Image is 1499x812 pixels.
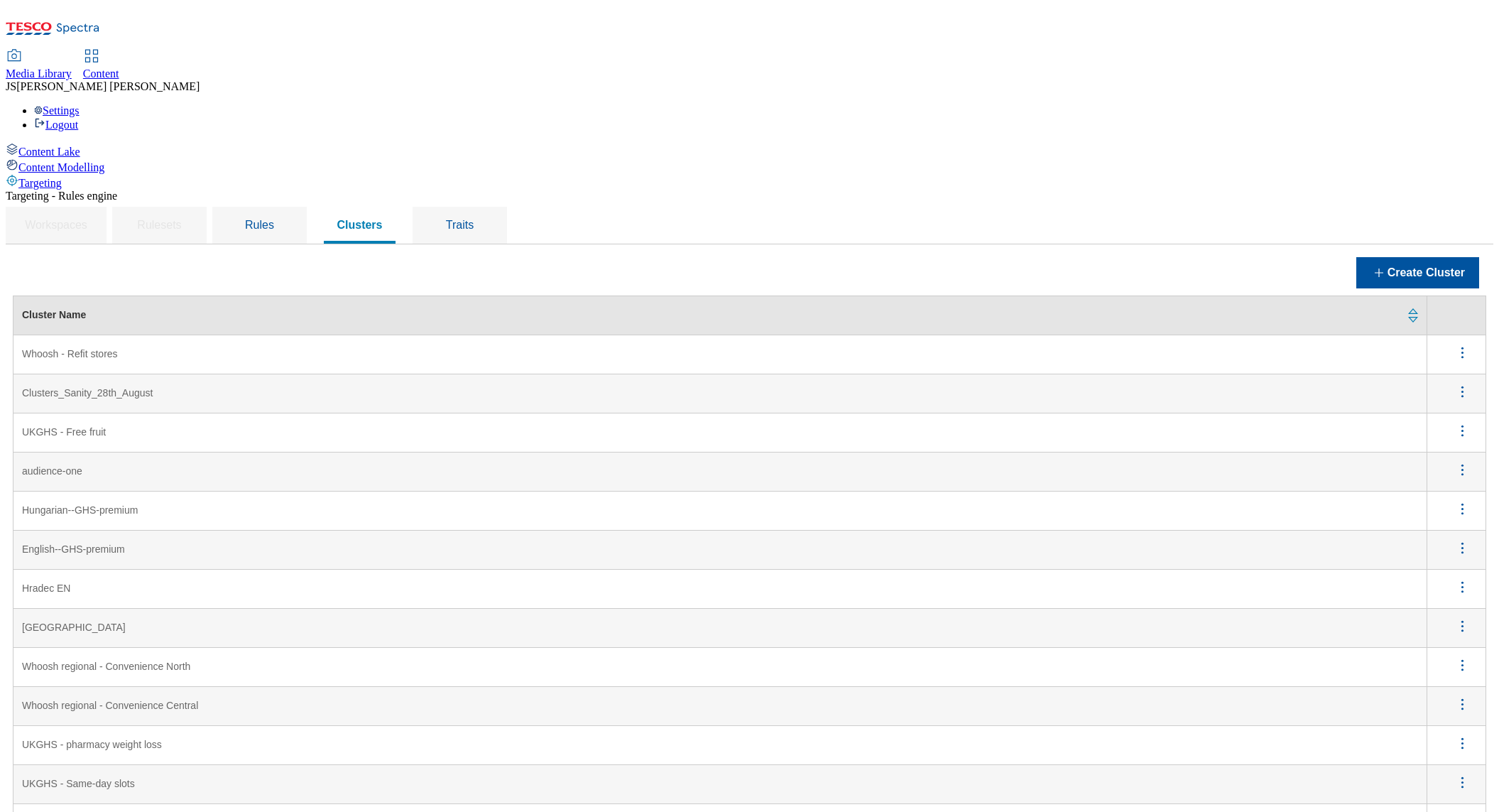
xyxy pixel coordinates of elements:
a: Content [83,50,119,80]
div: Cluster Name [22,309,1398,322]
a: Content Modelling [6,158,1493,174]
a: Settings [34,104,80,117]
td: Hungarian--GHS-premium [13,492,1427,531]
td: Whoosh - Refit stores [13,335,1427,374]
svg: menus [1454,735,1471,752]
span: Content Lake [18,146,80,158]
span: Content [83,67,119,80]
td: audience-one [13,453,1427,492]
div: Targeting - Rules engine [6,190,1493,202]
a: Targeting [6,174,1493,190]
svg: menus [1454,539,1471,557]
svg: menus [1454,344,1471,362]
svg: menus [1454,656,1471,674]
span: JS [6,80,16,92]
td: UKGHS - Free fruit [13,413,1427,453]
a: Logout [34,119,78,131]
svg: menus [1454,383,1471,401]
svg: menus [1454,695,1471,713]
td: UKGHS - pharmacy weight loss [13,726,1427,765]
svg: menus [1454,578,1471,596]
span: Content Modelling [18,161,104,173]
svg: menus [1454,461,1471,479]
td: Hradec EN [13,570,1427,609]
a: Media Library [6,50,72,80]
span: Clusters [337,219,382,231]
td: Whoosh regional - Convenience Central [13,687,1427,726]
span: [PERSON_NAME] [PERSON_NAME] [16,80,200,92]
span: Targeting [18,177,62,189]
span: Traits [446,219,474,231]
svg: menus [1454,774,1471,791]
td: English--GHS-premium [13,531,1427,570]
td: Whoosh regional - Convenience North [13,648,1427,687]
td: UKGHS - Same-day slots [13,765,1427,804]
a: Content Lake [6,143,1493,158]
svg: menus [1454,500,1471,518]
button: Create Cluster [1356,257,1479,288]
span: Rules [245,219,274,231]
td: Clusters_Sanity_28th_August [13,374,1427,413]
svg: menus [1454,422,1471,440]
td: [GEOGRAPHIC_DATA] [13,609,1427,648]
svg: menus [1454,617,1471,635]
span: Media Library [6,67,72,80]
